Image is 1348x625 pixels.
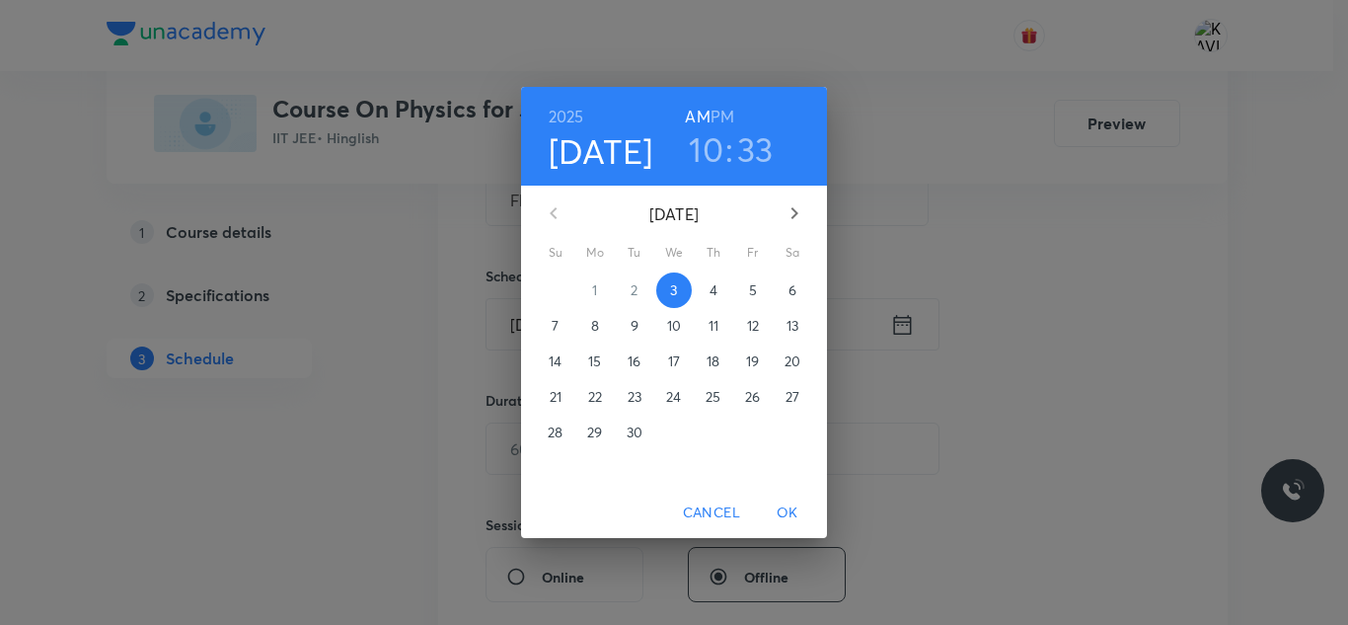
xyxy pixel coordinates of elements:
p: 11 [709,316,718,336]
span: Th [696,243,731,263]
button: 3 [656,273,692,308]
button: 9 [617,308,652,344]
button: Cancel [675,495,748,531]
p: 17 [668,352,680,371]
p: 19 [746,352,759,371]
button: 13 [775,308,810,344]
button: 16 [617,344,652,379]
span: Su [538,243,573,263]
p: 14 [549,352,562,371]
span: We [656,243,692,263]
p: 25 [706,387,720,407]
button: 29 [577,415,613,450]
button: 4 [696,273,731,308]
button: 14 [538,344,573,379]
button: 12 [735,308,771,344]
p: 9 [631,316,638,336]
p: 28 [548,423,562,442]
p: 24 [666,387,681,407]
p: 20 [785,352,800,371]
button: 5 [735,273,771,308]
button: 20 [775,344,810,379]
button: 10 [689,128,723,170]
p: 15 [588,352,601,371]
button: 11 [696,308,731,344]
p: 10 [667,316,681,336]
p: 21 [550,387,562,407]
button: 23 [617,379,652,415]
button: 10 [656,308,692,344]
p: 6 [788,280,796,300]
button: AM [685,103,710,130]
button: 28 [538,415,573,450]
p: 16 [628,352,640,371]
p: [DATE] [577,202,771,226]
span: Tu [617,243,652,263]
button: 24 [656,379,692,415]
button: 2025 [549,103,584,130]
p: 5 [749,280,757,300]
button: 25 [696,379,731,415]
p: 22 [588,387,602,407]
button: 17 [656,344,692,379]
p: 8 [591,316,599,336]
button: 26 [735,379,771,415]
button: 22 [577,379,613,415]
p: 12 [747,316,759,336]
p: 29 [587,423,602,442]
button: [DATE] [549,130,653,172]
p: 13 [786,316,798,336]
p: 3 [670,280,677,300]
button: PM [711,103,734,130]
p: 26 [745,387,760,407]
span: OK [764,501,811,525]
button: 19 [735,344,771,379]
button: 7 [538,308,573,344]
button: 33 [737,128,774,170]
button: 15 [577,344,613,379]
button: 27 [775,379,810,415]
button: 8 [577,308,613,344]
span: Sa [775,243,810,263]
button: 18 [696,344,731,379]
span: Cancel [683,501,740,525]
button: 6 [775,273,810,308]
p: 23 [628,387,641,407]
p: 18 [707,352,719,371]
p: 4 [710,280,717,300]
button: OK [756,495,819,531]
h3: : [725,128,733,170]
p: 30 [627,423,642,442]
button: 21 [538,379,573,415]
span: Fr [735,243,771,263]
button: 30 [617,415,652,450]
p: 27 [786,387,799,407]
p: 7 [552,316,559,336]
span: Mo [577,243,613,263]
